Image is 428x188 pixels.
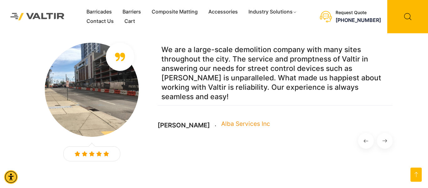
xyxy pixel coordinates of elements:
div: Request Quote [336,10,381,15]
a: Cart [119,17,140,26]
a: Accessories [203,7,243,17]
p: Alba Services Inc [221,119,270,129]
p: We are a large-scale demolition company with many sites throughout the city. The service and prom... [158,41,393,105]
a: Composite Matting [146,7,203,17]
a: call (888) 496-3625 [336,17,381,23]
div: . [215,120,217,129]
img: Russell Levy [45,43,139,137]
a: Barriers [117,7,146,17]
a: Barricades [81,7,117,17]
p: [PERSON_NAME] [158,121,210,129]
div: Accessibility Menu [4,170,18,184]
button: Previous Slide [358,133,374,149]
a: Industry Solutions [243,7,302,17]
img: Valtir Rentals [5,7,70,26]
a: Contact Us [81,17,119,26]
a: Open this option [410,168,422,182]
button: Next Slide [377,133,393,149]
